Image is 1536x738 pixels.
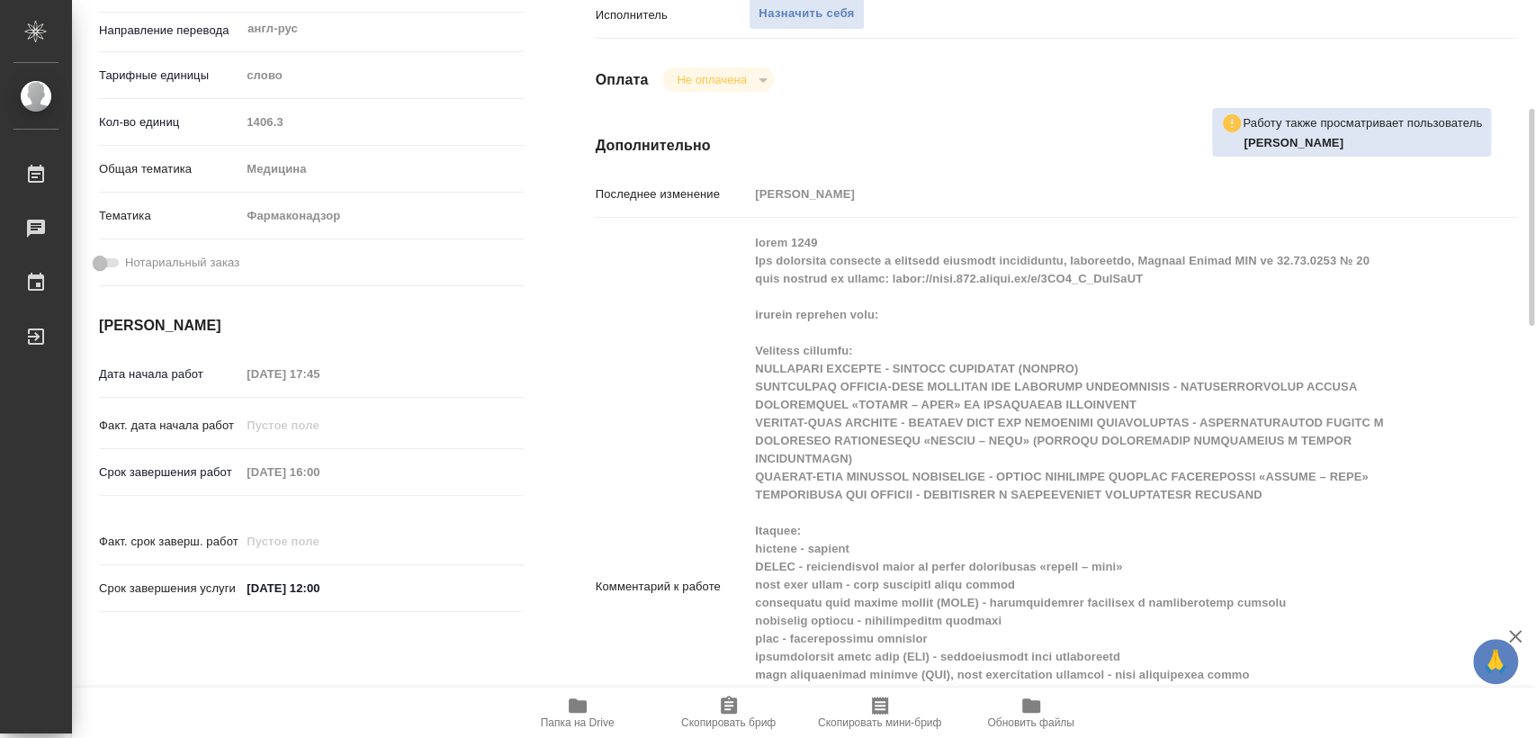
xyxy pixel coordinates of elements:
[99,67,240,85] p: Тарифные единицы
[596,185,750,203] p: Последнее изменение
[99,365,240,383] p: Дата начала работ
[240,109,523,135] input: Пустое поле
[987,716,1074,729] span: Обновить файлы
[671,72,751,87] button: Не оплачена
[759,4,854,24] span: Назначить себя
[99,533,240,551] p: Факт. срок заверш. работ
[596,578,750,596] p: Комментарий к работе
[99,417,240,435] p: Факт. дата начала работ
[681,716,776,729] span: Скопировать бриф
[804,688,956,738] button: Скопировать мини-бриф
[662,67,773,92] div: Не оплачена
[749,181,1439,207] input: Пустое поле
[99,113,240,131] p: Кол-во единиц
[596,69,649,91] h4: Оплата
[1480,643,1511,680] span: 🙏
[99,207,240,225] p: Тематика
[99,160,240,178] p: Общая тематика
[240,575,398,601] input: ✎ Введи что-нибудь
[818,716,941,729] span: Скопировать мини-бриф
[240,361,398,387] input: Пустое поле
[502,688,653,738] button: Папка на Drive
[596,135,1516,157] h4: Дополнительно
[653,688,804,738] button: Скопировать бриф
[956,688,1107,738] button: Обновить файлы
[99,315,524,337] h4: [PERSON_NAME]
[1243,114,1482,132] p: Работу также просматривает пользователь
[240,60,523,91] div: слово
[596,6,750,24] p: Исполнитель
[240,528,398,554] input: Пустое поле
[1244,136,1343,149] b: [PERSON_NAME]
[240,412,398,438] input: Пустое поле
[240,154,523,184] div: Медицина
[125,254,239,272] span: Нотариальный заказ
[240,201,523,231] div: Фармаконадзор
[240,459,398,485] input: Пустое поле
[1244,134,1482,152] p: Горшкова Валентина
[541,716,615,729] span: Папка на Drive
[99,22,240,40] p: Направление перевода
[99,463,240,481] p: Срок завершения работ
[1473,639,1518,684] button: 🙏
[99,580,240,598] p: Срок завершения услуги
